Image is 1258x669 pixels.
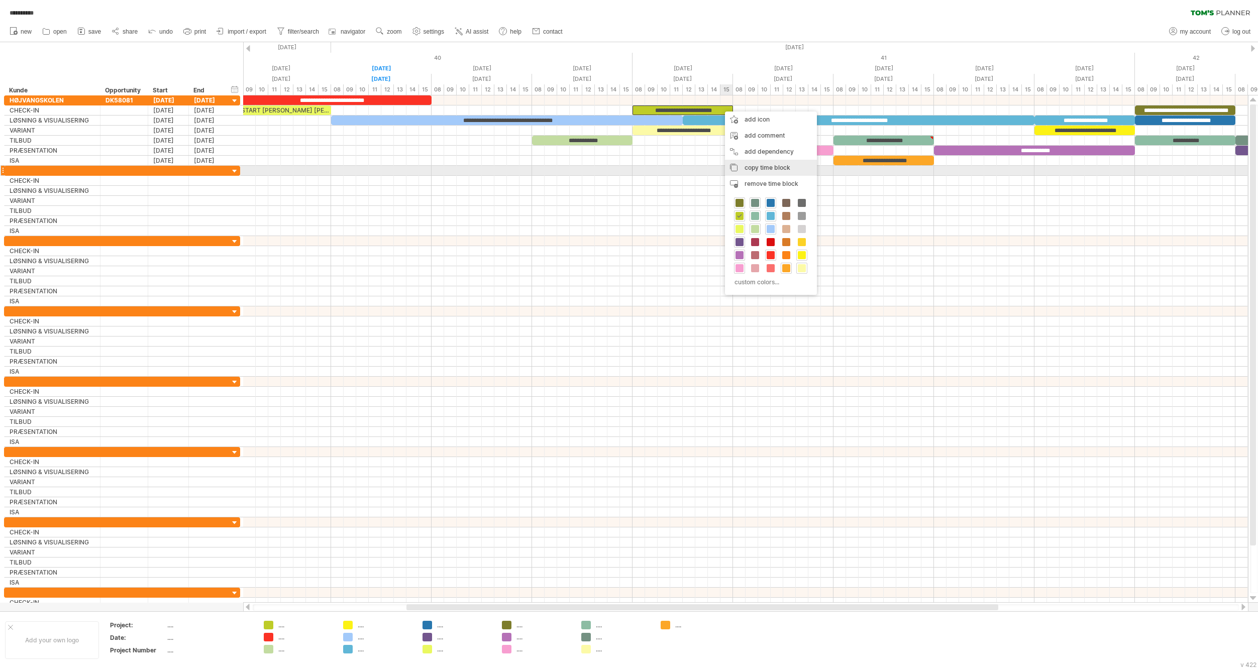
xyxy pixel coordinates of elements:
[10,296,95,306] div: ISA
[10,216,95,226] div: PRÆSENTATION
[833,74,934,84] div: Wednesday, 8 October 2025
[720,84,733,95] div: 15
[596,645,651,653] div: ....
[1085,84,1097,95] div: 12
[596,633,651,641] div: ....
[444,84,457,95] div: 09
[545,84,557,95] div: 09
[10,105,95,115] div: CHECK-IN
[833,84,846,95] div: 08
[10,437,95,447] div: ISA
[278,645,333,653] div: ....
[1047,84,1060,95] div: 09
[110,633,165,642] div: Date:
[733,63,833,74] div: Tuesday, 7 October 2025
[10,196,95,205] div: VARIANT
[10,276,95,286] div: TILBUD
[516,633,571,641] div: ....
[1097,84,1110,95] div: 13
[268,84,281,95] div: 11
[645,84,658,95] div: 09
[10,186,95,195] div: LØSNING & VISUALISERING
[10,497,95,507] div: PRÆSENTATION
[10,156,95,165] div: ISA
[281,84,293,95] div: 12
[758,84,771,95] div: 10
[10,206,95,215] div: TILBUD
[358,633,412,641] div: ....
[358,645,412,653] div: ....
[516,645,571,653] div: ....
[519,84,532,95] div: 15
[532,84,545,95] div: 08
[153,85,183,95] div: Start
[633,84,645,95] div: 08
[381,84,394,95] div: 12
[808,84,821,95] div: 14
[9,85,94,95] div: Kunde
[496,25,525,38] a: help
[10,527,95,537] div: CHECK-IN
[570,84,582,95] div: 11
[745,164,790,171] span: copy time block
[148,136,189,145] div: [DATE]
[167,646,252,654] div: ....
[10,337,95,346] div: VARIANT
[10,266,95,276] div: VARIANT
[10,547,95,557] div: VARIANT
[148,95,189,105] div: [DATE]
[110,621,165,629] div: Project:
[725,111,817,128] div: add icon
[10,537,95,547] div: LØSNING & VISUALISERING
[620,84,633,95] div: 15
[278,633,333,641] div: ....
[256,84,268,95] div: 10
[189,116,230,125] div: [DATE]
[482,84,494,95] div: 12
[1160,84,1173,95] div: 10
[1232,28,1250,35] span: log out
[846,84,859,95] div: 09
[582,84,595,95] div: 12
[130,53,633,63] div: 40
[274,25,322,38] a: filter/search
[10,126,95,135] div: VARIANT
[21,28,32,35] span: new
[984,84,997,95] div: 12
[193,85,224,95] div: End
[123,28,138,35] span: share
[189,156,230,165] div: [DATE]
[1135,63,1235,74] div: Monday, 13 October 2025
[695,84,708,95] div: 13
[106,95,143,105] div: DK58081
[10,326,95,336] div: LØSNING & VISUALISERING
[10,387,95,396] div: CHECK-IN
[1072,84,1085,95] div: 11
[432,63,532,74] div: Thursday, 2 October 2025
[997,84,1009,95] div: 13
[88,28,101,35] span: save
[387,28,401,35] span: zoom
[10,598,95,607] div: CHECK-IN
[228,28,266,35] span: import / export
[167,633,252,642] div: ....
[1147,84,1160,95] div: 09
[783,84,796,95] div: 12
[821,84,833,95] div: 15
[1034,74,1135,84] div: Friday, 10 October 2025
[796,84,808,95] div: 13
[675,621,730,629] div: ....
[10,557,95,567] div: TILBUD
[596,621,651,629] div: ....
[934,74,1034,84] div: Thursday, 9 October 2025
[189,126,230,135] div: [DATE]
[1122,84,1135,95] div: 15
[10,367,95,376] div: ISA
[530,25,566,38] a: contact
[432,74,532,84] div: Thursday, 2 October 2025
[730,275,809,289] div: custom colors...
[934,63,1034,74] div: Thursday, 9 October 2025
[189,146,230,155] div: [DATE]
[148,146,189,155] div: [DATE]
[10,116,95,125] div: LØSNING & VISUALISERING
